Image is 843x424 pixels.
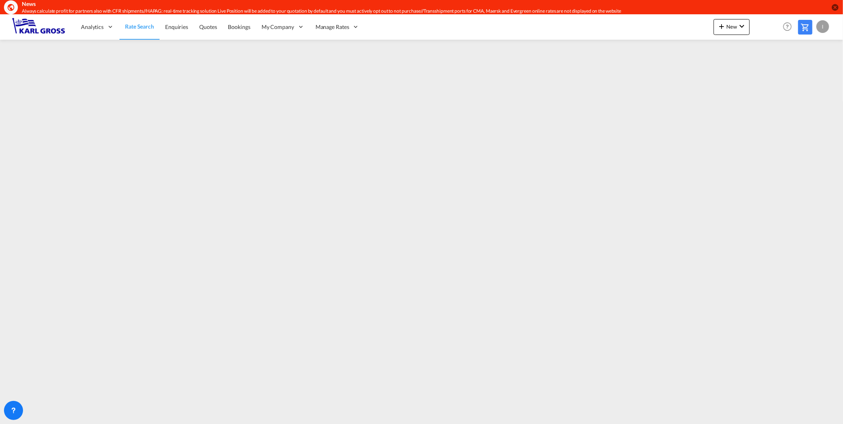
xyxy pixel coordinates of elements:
span: Bookings [228,23,250,30]
span: Help [781,20,794,33]
div: My Company [256,14,310,40]
a: Enquiries [160,14,194,40]
md-icon: icon-plus 400-fg [717,21,726,31]
button: icon-close-circle [831,3,839,11]
a: Rate Search [119,14,160,40]
div: I [816,20,829,33]
div: Analytics [75,14,119,40]
button: icon-plus 400-fgNewicon-chevron-down [714,19,750,35]
a: Quotes [194,14,222,40]
md-icon: icon-earth [7,3,15,11]
span: Manage Rates [316,23,349,31]
md-icon: icon-chevron-down [737,21,747,31]
a: Bookings [223,14,256,40]
span: Enquiries [165,23,188,30]
span: My Company [262,23,294,31]
span: Quotes [199,23,217,30]
img: 3269c73066d711f095e541db4db89301.png [12,18,65,36]
div: Always calculate profit for partners also with CFR shipments//HAPAG: real-time tracking solution ... [22,8,714,15]
div: Manage Rates [310,14,365,40]
div: Help [781,20,798,34]
span: New [717,23,747,30]
span: Analytics [81,23,104,31]
span: Rate Search [125,23,154,30]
